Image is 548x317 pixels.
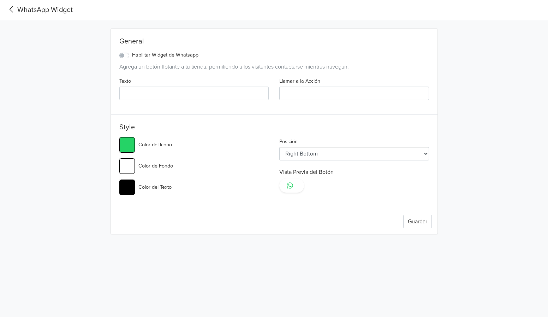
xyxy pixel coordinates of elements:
button: Guardar [403,215,432,228]
label: Llamar a la Acción [279,77,320,85]
label: Posición [279,138,298,146]
a: WhatsApp Widget [6,5,73,15]
label: Color del Texto [138,183,172,191]
label: Texto [119,77,131,85]
h6: Vista Previa del Botón [279,169,429,176]
label: Color del Icono [138,141,172,149]
label: Color de Fondo [138,162,173,170]
h5: Style [119,123,429,134]
div: General [119,37,429,48]
div: Agrega un botón flotante a tu tienda, permitiendo a los visitantes contactarse mientras navegan. [119,63,429,71]
label: Habilitar Widget de Whatsapp [132,51,198,59]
